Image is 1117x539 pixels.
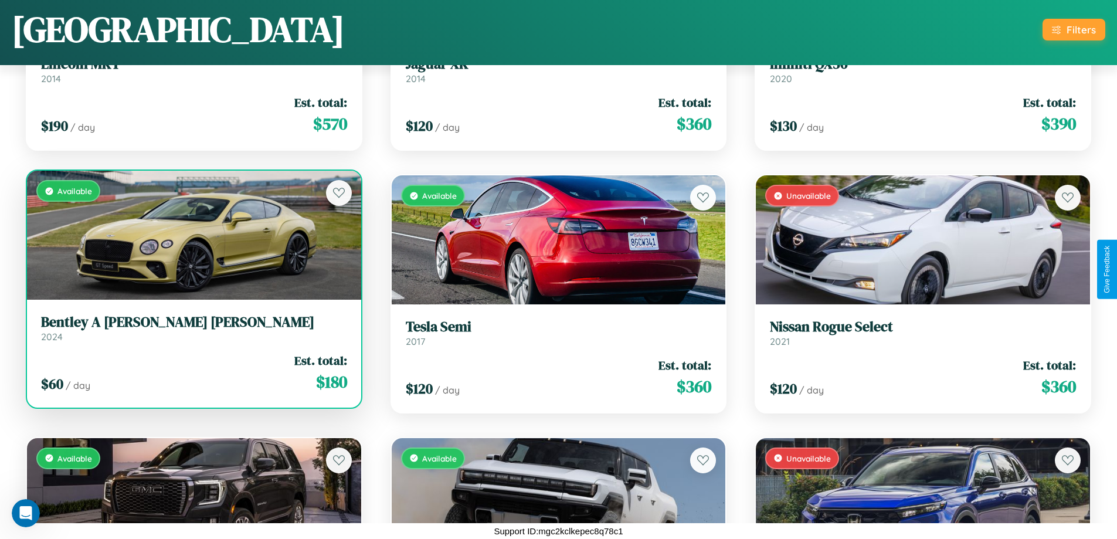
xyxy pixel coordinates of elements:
span: $ 190 [41,116,68,135]
a: Nissan Rogue Select2021 [770,318,1076,347]
span: $ 130 [770,116,797,135]
span: $ 60 [41,374,63,394]
span: 2021 [770,335,790,347]
span: $ 360 [677,112,711,135]
button: Filters [1043,19,1105,40]
span: Est. total: [1023,357,1076,374]
span: / day [799,384,824,396]
span: $ 180 [316,370,347,394]
span: 2014 [406,73,426,84]
span: Est. total: [658,357,711,374]
h3: Nissan Rogue Select [770,318,1076,335]
h3: Bentley A [PERSON_NAME] [PERSON_NAME] [41,314,347,331]
span: / day [70,121,95,133]
span: / day [435,121,460,133]
span: 2020 [770,73,792,84]
span: 2014 [41,73,61,84]
div: Filters [1067,23,1096,36]
a: Tesla Semi2017 [406,318,712,347]
span: Available [422,191,457,201]
span: Est. total: [658,94,711,111]
span: $ 120 [770,379,797,398]
h3: Tesla Semi [406,318,712,335]
span: $ 390 [1041,112,1076,135]
span: Est. total: [1023,94,1076,111]
a: Lincoln MKT2014 [41,56,347,84]
span: Available [422,453,457,463]
iframe: Intercom live chat [12,499,40,527]
span: $ 120 [406,116,433,135]
span: / day [66,379,90,391]
span: Available [57,453,92,463]
span: $ 360 [677,375,711,398]
span: $ 120 [406,379,433,398]
span: Available [57,186,92,196]
span: Est. total: [294,94,347,111]
div: Give Feedback [1103,246,1111,293]
span: Unavailable [786,453,831,463]
a: Bentley A [PERSON_NAME] [PERSON_NAME]2024 [41,314,347,343]
span: $ 360 [1041,375,1076,398]
span: 2024 [41,331,63,343]
a: Jaguar XK2014 [406,56,712,84]
span: Est. total: [294,352,347,369]
span: / day [799,121,824,133]
h1: [GEOGRAPHIC_DATA] [12,5,345,53]
a: Infiniti QX562020 [770,56,1076,84]
span: 2017 [406,335,425,347]
p: Support ID: mgc2kclkepec8q78c1 [494,523,623,539]
span: / day [435,384,460,396]
span: Unavailable [786,191,831,201]
span: $ 570 [313,112,347,135]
